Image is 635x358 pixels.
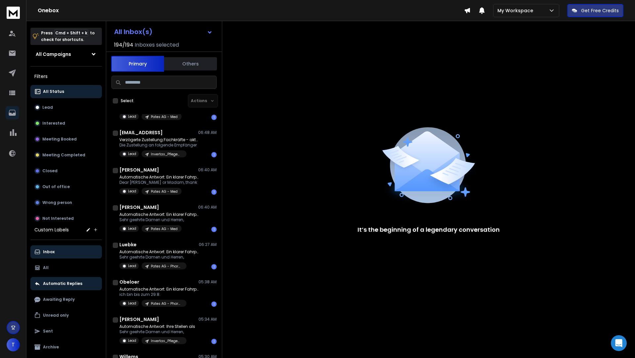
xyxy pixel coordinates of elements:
[119,142,199,148] p: Die Zustellung an folgende Empfänger
[211,301,217,307] div: 1
[119,212,199,217] p: Automatische Antwort: Ein klarer Fahrplan…
[567,4,623,17] button: Get Free Credits
[7,338,20,351] button: T
[30,180,102,193] button: Out of office
[128,263,136,268] p: Lead
[119,292,199,297] p: ich bin bis zum 29.8.
[43,344,59,350] p: Archive
[42,168,58,174] p: Closed
[211,189,217,195] div: 1
[114,28,152,35] h1: All Inbox(s)
[119,137,199,142] p: Verzögerte Zustellung:Fachkräfte - aktuelle Kandidaten
[198,317,217,322] p: 05:34 AM
[30,48,102,61] button: All Campaigns
[211,115,217,120] div: 1
[119,279,139,285] h1: Obeloer
[42,105,53,110] p: Lead
[41,30,95,43] p: Press to check for shortcuts.
[30,325,102,338] button: Sent
[119,329,195,335] p: Sehr geehrte Damen und Herren,
[199,242,217,247] p: 06:27 AM
[211,339,217,344] div: 1
[198,130,217,135] p: 06:48 AM
[198,205,217,210] p: 06:40 AM
[38,7,464,15] h1: Onebox
[42,216,74,221] p: Not Interested
[198,279,217,285] p: 05:38 AM
[43,329,53,334] p: Sent
[111,56,164,72] button: Primary
[42,121,65,126] p: Interested
[211,152,217,157] div: 1
[135,41,179,49] h3: Inboxes selected
[30,309,102,322] button: Unread only
[30,261,102,274] button: All
[30,293,102,306] button: Awaiting Reply
[119,129,163,136] h1: [EMAIL_ADDRESS]
[30,148,102,162] button: Meeting Completed
[30,212,102,225] button: Not Interested
[109,25,218,38] button: All Inbox(s)
[119,217,199,222] p: Sehr geehrte Damen und Herren,
[42,137,77,142] p: Meeting Booked
[119,316,159,323] h1: [PERSON_NAME]
[30,340,102,354] button: Archive
[43,89,64,94] p: All Status
[151,226,178,231] p: Pates AG - Med
[151,264,183,269] p: Pates AG - Pharma
[128,151,136,156] p: Lead
[497,7,536,14] p: My Workspace
[151,301,183,306] p: Pates AG - Pharma
[119,287,199,292] p: Automatische Antwort: Ein klarer Fahrplan…
[30,133,102,146] button: Meeting Booked
[30,117,102,130] button: Interested
[42,200,72,205] p: Wrong person
[151,189,178,194] p: Pates AG - Med
[128,226,136,231] p: Lead
[42,184,70,189] p: Out of office
[198,167,217,173] p: 06:40 AM
[119,249,199,255] p: Automatische Antwort: Ein klarer Fahrplan…
[151,114,178,119] p: Pates AG - Med
[30,164,102,178] button: Closed
[119,175,199,180] p: Automatische Antwort: Ein klarer Fahrplan…
[30,196,102,209] button: Wrong person
[36,51,71,58] h1: All Campaigns
[30,101,102,114] button: Lead
[358,225,500,234] p: It’s the beginning of a legendary conversation
[7,7,20,19] img: logo
[119,255,199,260] p: Sehr geehrte Damen und Herren,
[43,265,49,270] p: All
[30,85,102,98] button: All Status
[128,301,136,306] p: Lead
[43,297,75,302] p: Awaiting Reply
[151,152,183,157] p: Invertas_Pflegematcher_V2
[121,98,134,103] label: Select
[119,324,195,329] p: Automatische Antwort: Ihre Stellen als
[128,114,136,119] p: Lead
[119,241,137,248] h1: Luebke
[43,313,69,318] p: Unread only
[43,281,82,286] p: Automatic Replies
[128,338,136,343] p: Lead
[43,249,55,255] p: Inbox
[42,152,85,158] p: Meeting Completed
[119,204,159,211] h1: [PERSON_NAME]
[30,245,102,259] button: Inbox
[164,57,217,71] button: Others
[34,226,69,233] h3: Custom Labels
[54,29,88,37] span: Cmd + Shift + k
[151,338,183,343] p: Invertas_Pflegematcher_V2
[211,264,217,269] div: 1
[119,167,159,173] h1: [PERSON_NAME]
[611,335,627,351] div: Open Intercom Messenger
[114,41,133,49] span: 194 / 194
[581,7,619,14] p: Get Free Credits
[211,227,217,232] div: 1
[30,277,102,290] button: Automatic Replies
[30,72,102,81] h3: Filters
[119,180,199,185] p: Dear [PERSON_NAME] or Madam, thank
[128,189,136,194] p: Lead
